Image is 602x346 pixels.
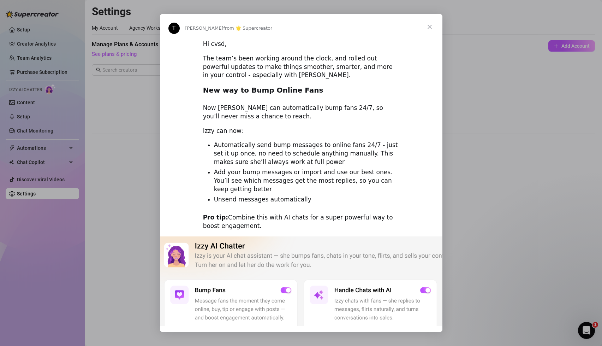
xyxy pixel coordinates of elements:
h2: New way to Bump Online Fans [203,86,399,99]
div: Hi cvsd, [203,40,399,48]
div: Izzy can now: [203,127,399,135]
span: from 🌟 Supercreator [223,25,273,31]
div: The team’s been working around the clock, and rolled out powerful updates to make things smoother... [203,54,399,80]
span: Close [417,14,442,40]
div: Combine this with AI chats for a super powerful way to boost engagement. [203,213,399,230]
li: Unsend messages automatically [214,195,399,204]
b: Pro tip: [203,214,228,221]
div: Now [PERSON_NAME] can automatically bump fans 24/7, so you’ll never miss a chance to reach. [203,104,399,121]
div: Profile image for Tanya [168,23,180,34]
li: Add your bump messages or import and use our best ones. You’ll see which messages get the most re... [214,168,399,194]
li: Automatically send bump messages to online fans 24/7 - just set it up once, no need to schedule a... [214,141,399,166]
span: [PERSON_NAME] [185,25,223,31]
